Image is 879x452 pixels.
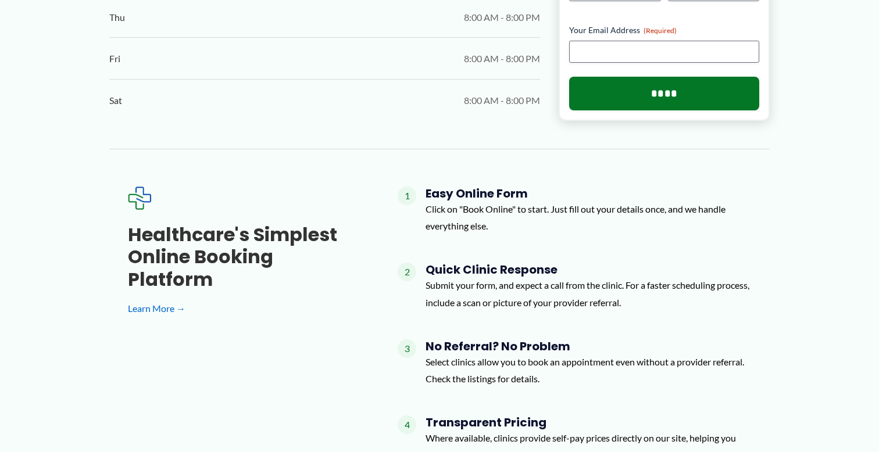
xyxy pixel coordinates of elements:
[398,415,416,434] span: 4
[398,339,416,358] span: 3
[569,24,759,36] label: Your Email Address
[464,92,540,109] span: 8:00 AM - 8:00 PM
[109,92,122,109] span: Sat
[128,300,360,317] a: Learn More →
[109,9,125,26] span: Thu
[109,50,120,67] span: Fri
[426,353,751,388] p: Select clinics allow you to book an appointment even without a provider referral. Check the listi...
[426,263,751,277] h4: Quick Clinic Response
[426,200,751,235] p: Click on "Book Online" to start. Just fill out your details once, and we handle everything else.
[426,339,751,353] h4: No Referral? No Problem
[426,415,751,429] h4: Transparent Pricing
[426,186,751,200] h4: Easy Online Form
[644,26,677,35] span: (Required)
[464,50,540,67] span: 8:00 AM - 8:00 PM
[398,263,416,281] span: 2
[128,224,360,290] h3: Healthcare's simplest online booking platform
[426,277,751,311] p: Submit your form, and expect a call from the clinic. For a faster scheduling process, include a s...
[128,186,151,210] img: Expected Healthcare Logo
[464,9,540,26] span: 8:00 AM - 8:00 PM
[398,186,416,205] span: 1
